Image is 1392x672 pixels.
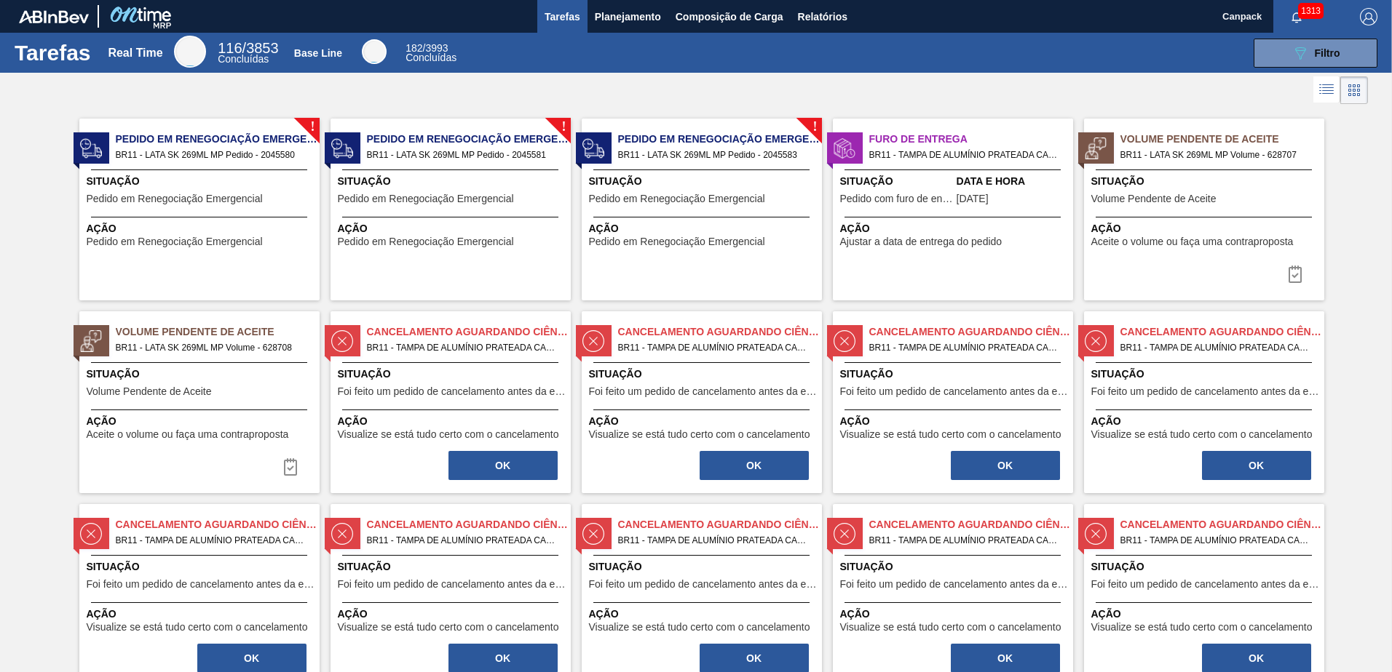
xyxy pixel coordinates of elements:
[294,47,342,59] div: Base Line
[1202,451,1311,480] button: OK
[700,451,809,480] button: OK
[367,132,571,147] span: Pedido em Renegociação Emergencial
[840,579,1069,590] span: Foi feito um pedido de cancelamento antes da etapa de aguardando faturamento
[338,607,567,622] span: Ação
[589,607,818,622] span: Ação
[218,40,242,56] span: 116
[589,622,810,633] span: Visualize se está tudo certo com o cancelamento
[1286,265,1304,283] img: icon-task-complete
[618,147,810,163] span: BR11 - LATA SK 269ML MP Pedido - 2045583
[834,330,855,352] img: status
[582,330,604,352] img: status
[834,523,855,545] img: status
[108,47,162,60] div: Real Time
[1091,559,1321,575] span: Situação
[406,44,456,63] div: Base Line
[87,367,316,382] span: Situação
[618,532,810,548] span: BR11 - TAMPA DE ALUMÍNIO PRATEADA CANPACK CDL Pedido - 812812
[1091,367,1321,382] span: Situação
[1091,579,1321,590] span: Foi feito um pedido de cancelamento antes da etapa de aguardando faturamento
[1091,607,1321,622] span: Ação
[869,517,1073,532] span: Cancelamento aguardando ciência
[1120,340,1313,356] span: BR11 - TAMPA DE ALUMÍNIO PRATEADA CANPACK CDL Pedido - 753293
[87,236,263,247] span: Pedido em Renegociação Emergencial
[1091,236,1294,247] span: Aceite o volume ou faça uma contraproposta
[87,607,316,622] span: Ação
[1273,7,1320,27] button: Notificações
[840,193,953,204] span: Pedido com furo de entrega
[116,132,320,147] span: Pedido em Renegociação Emergencial
[1120,324,1324,340] span: Cancelamento aguardando ciência
[1120,132,1324,147] span: Volume Pendente de Aceite
[840,414,1069,429] span: Ação
[116,517,320,532] span: Cancelamento aguardando ciência
[1091,221,1321,236] span: Ação
[338,236,514,247] span: Pedido em Renegociação Emergencial
[582,523,604,545] img: status
[338,367,567,382] span: Situação
[310,121,315,132] span: !
[367,517,571,532] span: Cancelamento aguardando ciência
[331,137,353,159] img: status
[1315,47,1340,59] span: Filtro
[87,174,316,189] span: Situação
[589,367,818,382] span: Situação
[618,132,822,147] span: Pedido em Renegociação Emergencial
[869,132,1073,147] span: Furo de Entrega
[87,386,212,397] span: Volume Pendente de Aceite
[447,449,559,481] div: Completar tarefa: 30316901
[840,607,1069,622] span: Ação
[367,340,559,356] span: BR11 - TAMPA DE ALUMÍNIO PRATEADA CANPACK CDL Pedido - 607197
[338,559,567,575] span: Situação
[1278,260,1313,289] button: icon-task-complete
[367,147,559,163] span: BR11 - LATA SK 269ML MP Pedido - 2045581
[957,193,989,204] span: 02/10/2025,
[949,449,1061,481] div: Completar tarefa: 30318633
[273,452,308,481] div: Completar tarefa: 30328448
[367,532,559,548] span: BR11 - TAMPA DE ALUMÍNIO PRATEADA CANPACK CDL Pedido - 812811
[282,458,299,476] img: icon-task-complete
[698,449,810,481] div: Completar tarefa: 30316902
[589,174,818,189] span: Situação
[840,622,1061,633] span: Visualize se está tudo certo com o cancelamento
[87,221,316,236] span: Ação
[338,174,567,189] span: Situação
[362,39,387,64] div: Base Line
[1085,330,1107,352] img: status
[1085,523,1107,545] img: status
[331,330,353,352] img: status
[331,523,353,545] img: status
[80,330,102,352] img: status
[174,36,206,68] div: Real Time
[87,193,263,204] span: Pedido em Renegociação Emergencial
[367,324,571,340] span: Cancelamento aguardando ciência
[1360,8,1377,25] img: Logout
[951,451,1060,480] button: OK
[840,386,1069,397] span: Foi feito um pedido de cancelamento antes da etapa de aguardando faturamento
[957,174,1069,189] span: Data e Hora
[869,324,1073,340] span: Cancelamento aguardando ciência
[87,429,289,440] span: Aceite o volume ou faça uma contraproposta
[116,147,308,163] span: BR11 - LATA SK 269ML MP Pedido - 2045580
[338,429,559,440] span: Visualize se está tudo certo com o cancelamento
[1298,3,1324,19] span: 1313
[595,8,661,25] span: Planejamento
[1120,532,1313,548] span: BR11 - TAMPA DE ALUMÍNIO PRATEADA CANPACK CDL Pedido - 812814
[1091,429,1313,440] span: Visualize se está tudo certo com o cancelamento
[589,386,818,397] span: Foi feito um pedido de cancelamento antes da etapa de aguardando faturamento
[798,8,847,25] span: Relatórios
[87,559,316,575] span: Situação
[1120,517,1324,532] span: Cancelamento aguardando ciência
[116,340,308,356] span: BR11 - LATA SK 269ML MP Volume - 628708
[840,174,953,189] span: Situação
[589,559,818,575] span: Situação
[589,193,765,204] span: Pedido em Renegociação Emergencial
[80,523,102,545] img: status
[1313,76,1340,104] div: Visão em Lista
[869,147,1061,163] span: BR11 - TAMPA DE ALUMÍNIO PRATEADA CANPACK CDL Pedido - 2037752
[589,236,765,247] span: Pedido em Renegociação Emergencial
[545,8,580,25] span: Tarefas
[116,532,308,548] span: BR11 - TAMPA DE ALUMÍNIO PRATEADA CANPACK CDL Pedido - 812810
[338,221,567,236] span: Ação
[1254,39,1377,68] button: Filtro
